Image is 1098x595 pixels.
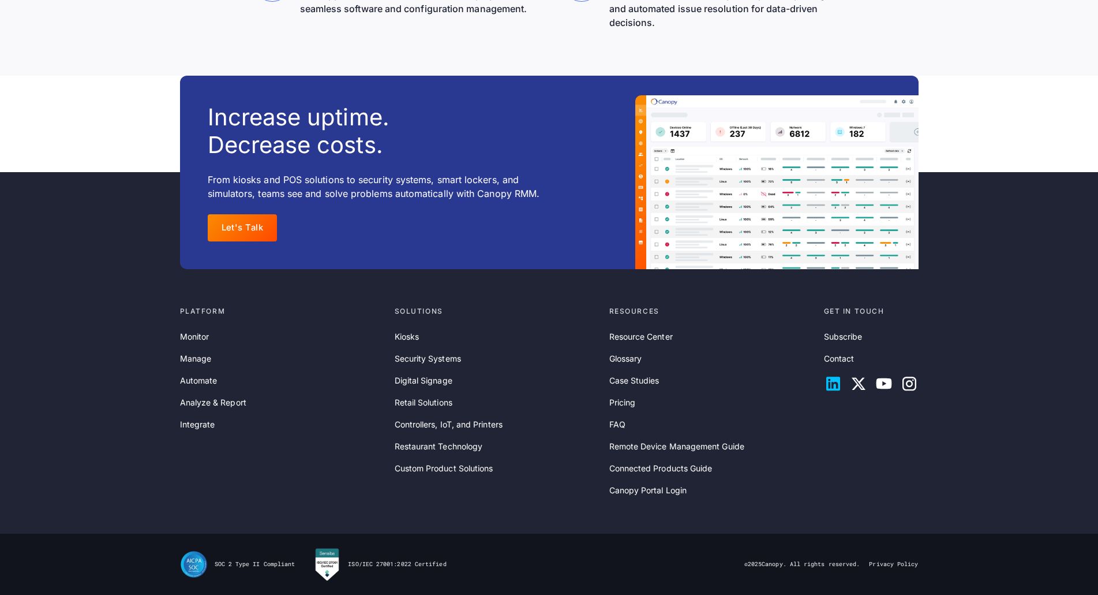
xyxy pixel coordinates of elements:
a: FAQ [609,418,625,431]
div: Platform [180,306,385,317]
img: Canopy RMM is Sensiba Certified for ISO/IEC [313,548,341,581]
a: Kiosks [395,330,419,343]
div: Get in touch [824,306,919,317]
div: ISO/IEC 27001:2022 Certified [348,560,446,568]
a: Glossary [609,352,642,365]
img: SOC II Type II Compliance Certification for Canopy Remote Device Management [180,551,208,578]
a: Custom Product Solutions [395,462,493,475]
a: Monitor [180,330,209,343]
a: Automate [180,374,218,387]
a: Subscribe [824,330,863,343]
a: Manage [180,352,211,365]
a: Digital Signage [395,374,452,387]
a: Resource Center [609,330,673,343]
p: From kiosks and POS solutions to security systems, smart lockers, and simulators, teams see and s... [208,173,563,200]
a: Remote Device Management Guide [609,440,744,453]
a: Security Systems [395,352,461,365]
div: Solutions [395,306,600,317]
span: 2025 [748,560,762,568]
a: Canopy Portal Login [609,484,687,497]
a: Restaurant Technology [395,440,483,453]
a: Case Studies [609,374,659,387]
a: Contact [824,352,855,365]
a: Retail Solutions [395,396,452,409]
a: Connected Products Guide [609,462,713,475]
img: A Canopy dashboard example [635,95,919,269]
div: Resources [609,306,815,317]
a: Pricing [609,396,636,409]
div: SOC 2 Type II Compliant [215,560,295,568]
a: Let's Talk [208,214,278,241]
a: Integrate [180,418,215,431]
a: Privacy Policy [869,560,918,568]
h3: Increase uptime. Decrease costs. [208,103,389,159]
div: © Canopy. All rights reserved. [744,560,860,568]
a: Analyze & Report [180,396,246,409]
a: Controllers, IoT, and Printers [395,418,503,431]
